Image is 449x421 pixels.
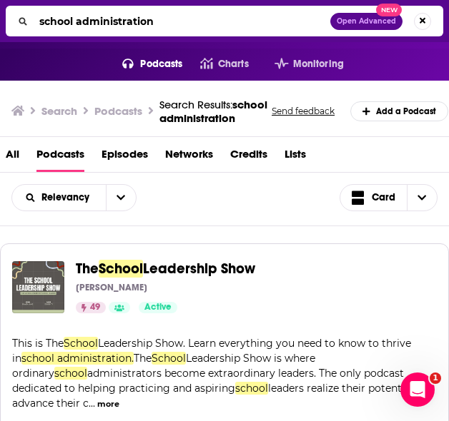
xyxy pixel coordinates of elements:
[159,98,267,125] a: Search Results:school administration
[6,6,443,36] div: Search podcasts, credits, & more...
[41,193,94,203] span: Relevancy
[235,382,268,395] span: school
[372,193,395,203] span: Card
[12,367,404,395] span: administrators become extraordinary leaders. The only podcast dedicated to helping practicing and...
[152,352,186,365] span: School
[12,193,106,203] button: open menu
[94,104,142,118] h3: Podcasts
[183,53,249,76] a: Charts
[230,143,267,172] a: Credits
[330,13,403,30] button: Open AdvancedNew
[102,143,148,172] a: Episodes
[267,105,339,117] button: Send feedback
[340,184,438,211] button: Choose View
[54,367,87,380] span: school
[76,261,255,277] a: TheSchoolLeadership Show
[21,352,134,365] span: school administration.
[218,54,249,74] span: Charts
[165,143,213,172] a: Networks
[64,337,98,350] span: School
[76,282,147,293] p: [PERSON_NAME]
[12,337,64,350] span: This is The
[293,54,344,74] span: Monitoring
[97,398,119,410] button: more
[430,372,441,384] span: 1
[159,98,267,125] div: Search Results:
[41,104,77,118] h3: Search
[99,260,143,278] span: School
[36,143,84,172] a: Podcasts
[285,143,306,172] a: Lists
[6,143,19,172] a: All
[400,372,435,407] iframe: Intercom live chat
[159,98,267,125] span: school administration
[376,4,402,17] span: New
[143,260,255,278] span: Leadership Show
[76,260,99,278] span: The
[34,10,330,33] input: Search podcasts, credits, & more...
[144,300,172,315] span: Active
[350,101,448,121] a: Add a Podcast
[12,337,411,365] span: Leadership Show. Learn everything you need to know to thrive in
[337,18,396,25] span: Open Advanced
[105,53,183,76] button: open menu
[134,352,152,365] span: The
[11,184,137,211] h2: Choose List sort
[139,302,177,313] a: Active
[140,54,182,74] span: Podcasts
[106,185,136,210] button: open menu
[12,261,64,313] img: The School Leadership Show
[90,300,100,315] span: 49
[76,302,106,313] a: 49
[257,53,344,76] button: open menu
[89,397,95,410] span: ...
